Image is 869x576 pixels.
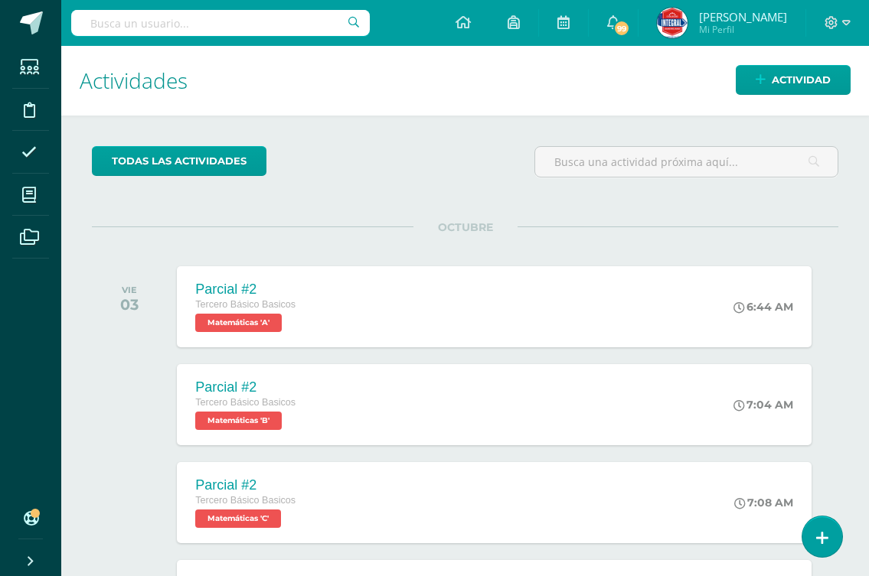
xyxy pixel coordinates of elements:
img: 4f31a2885d46dd5586c8613095004816.png [657,8,688,38]
a: todas las Actividades [92,146,266,176]
span: Matemáticas 'A' [195,314,282,332]
input: Busca un usuario... [71,10,370,36]
span: Actividad [772,66,831,94]
div: VIE [120,285,139,295]
div: 6:44 AM [733,300,793,314]
span: Tercero Básico Basicos [195,495,296,506]
span: [PERSON_NAME] [699,9,787,24]
span: Tercero Básico Basicos [195,299,296,310]
div: Parcial #2 [195,379,296,395]
div: Parcial #2 [195,281,296,298]
span: Matemáticas 'C' [195,509,281,528]
span: Mi Perfil [699,23,787,36]
h1: Actividades [80,46,851,116]
input: Busca una actividad próxima aquí... [535,147,838,177]
div: 7:08 AM [734,496,793,509]
a: Actividad [736,65,851,95]
span: Tercero Básico Basicos [195,397,296,408]
div: 7:04 AM [733,398,793,412]
span: Matemáticas 'B' [195,412,282,430]
span: 99 [613,20,630,37]
span: OCTUBRE [413,220,518,234]
div: Parcial #2 [195,477,296,493]
div: 03 [120,295,139,314]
